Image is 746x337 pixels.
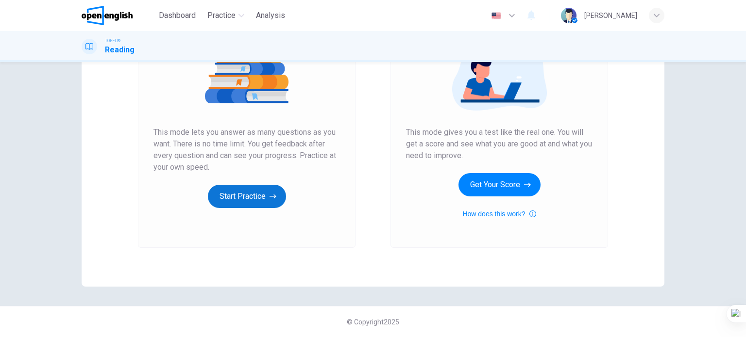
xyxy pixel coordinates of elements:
[347,318,399,326] span: © Copyright 2025
[207,10,236,21] span: Practice
[105,37,120,44] span: TOEFL®
[256,10,285,21] span: Analysis
[561,8,576,23] img: Profile picture
[155,7,200,24] button: Dashboard
[105,44,135,56] h1: Reading
[406,127,593,161] span: This mode gives you a test like the real one. You will get a score and see what you are good at a...
[252,7,289,24] button: Analysis
[203,7,248,24] button: Practice
[82,6,133,25] img: OpenEnglish logo
[159,10,196,21] span: Dashboard
[462,208,536,220] button: How does this work?
[458,173,541,196] button: Get Your Score
[208,185,286,208] button: Start Practice
[490,12,502,19] img: en
[82,6,155,25] a: OpenEnglish logo
[584,10,637,21] div: [PERSON_NAME]
[153,127,340,173] span: This mode lets you answer as many questions as you want. There is no time limit. You get feedback...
